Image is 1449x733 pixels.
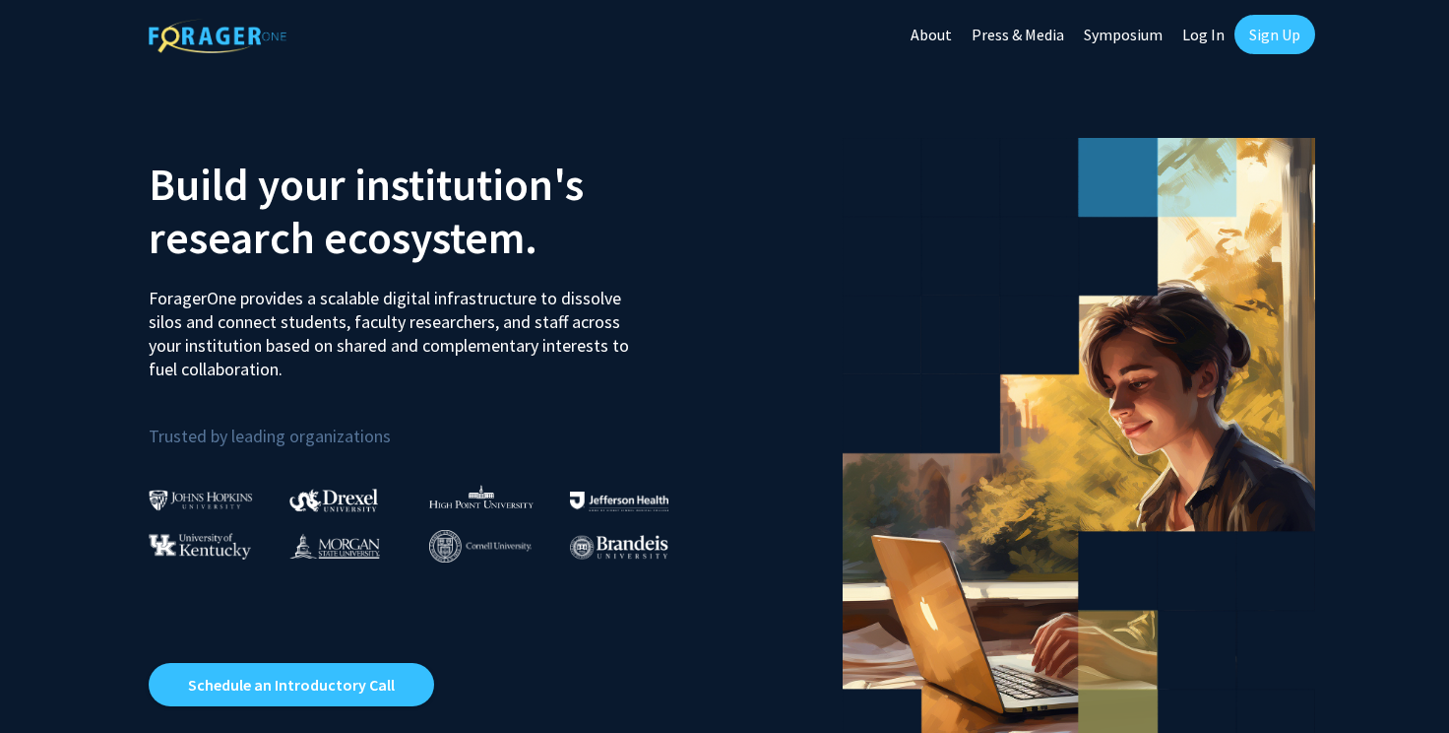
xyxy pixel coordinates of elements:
img: University of Kentucky [149,533,251,560]
a: Opens in a new tab [149,663,434,706]
img: Cornell University [429,530,532,563]
img: Brandeis University [570,535,668,560]
a: Sign Up [1234,15,1315,54]
img: Thomas Jefferson University [570,492,668,510]
img: High Point University [429,485,534,508]
p: ForagerOne provides a scalable digital infrastructure to dissolve silos and connect students, fac... [149,272,643,381]
img: Drexel University [289,489,378,511]
p: Trusted by leading organizations [149,397,710,451]
img: Morgan State University [289,533,380,559]
h2: Build your institution's research ecosystem. [149,158,710,264]
img: ForagerOne Logo [149,19,286,53]
img: Johns Hopkins University [149,490,253,510]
